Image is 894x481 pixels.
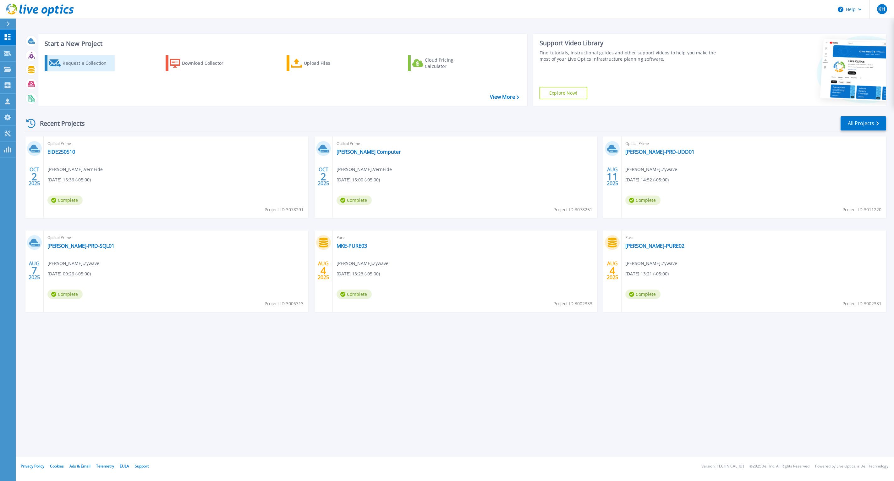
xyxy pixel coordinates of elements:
a: Ads & Email [69,463,90,469]
li: Powered by Live Optics, a Dell Technology [815,464,888,468]
a: Privacy Policy [21,463,44,469]
span: 2 [31,174,37,179]
span: [PERSON_NAME] , VernEide [337,166,392,173]
span: [DATE] 09:26 (-05:00) [47,270,91,277]
a: Explore Now! [540,87,587,99]
span: [PERSON_NAME] , Zywave [337,260,388,267]
div: Support Video Library [540,39,723,47]
a: Request a Collection [45,55,115,71]
span: Complete [625,290,661,299]
div: Request a Collection [63,57,113,69]
span: [PERSON_NAME] , Zywave [625,260,677,267]
div: OCT 2025 [317,165,329,188]
span: [DATE] 13:23 (-05:00) [337,270,380,277]
a: Cloud Pricing Calculator [408,55,478,71]
span: 4 [321,268,326,273]
span: Complete [47,290,83,299]
div: Upload Files [304,57,354,69]
a: View More [490,94,519,100]
span: Complete [625,196,661,205]
a: Support [135,463,149,469]
li: © 2025 Dell Inc. All Rights Reserved [749,464,809,468]
span: [DATE] 14:52 (-05:00) [625,176,669,183]
a: EIDE250510 [47,149,75,155]
span: Complete [337,196,372,205]
a: All Projects [841,116,886,130]
span: 7 [31,268,37,273]
span: [PERSON_NAME] , Zywave [47,260,99,267]
a: Telemetry [96,463,114,469]
span: Optical Prime [47,234,304,241]
span: Optical Prime [47,140,304,147]
div: AUG 2025 [606,259,618,282]
div: Find tutorials, instructional guides and other support videos to help you make the most of your L... [540,50,723,62]
a: Upload Files [287,55,357,71]
span: Pure [337,234,594,241]
a: [PERSON_NAME]-PRD-SQL01 [47,243,114,249]
span: Project ID: 3078251 [553,206,592,213]
span: Project ID: 3002331 [842,300,881,307]
span: Project ID: 3002333 [553,300,592,307]
span: [DATE] 15:00 (-05:00) [337,176,380,183]
div: AUG 2025 [606,165,618,188]
a: EULA [120,463,129,469]
span: Complete [47,196,83,205]
span: [DATE] 15:36 (-05:00) [47,176,91,183]
a: MKE-PURE03 [337,243,367,249]
div: OCT 2025 [28,165,40,188]
span: Project ID: 3011220 [842,206,881,213]
a: [PERSON_NAME] Computer [337,149,401,155]
a: [PERSON_NAME]-PURE02 [625,243,684,249]
h3: Start a New Project [45,40,519,47]
span: [PERSON_NAME] , VernEide [47,166,103,173]
span: Project ID: 3078291 [265,206,304,213]
span: KH [878,7,885,12]
span: Project ID: 3006313 [265,300,304,307]
div: AUG 2025 [28,259,40,282]
div: Cloud Pricing Calculator [425,57,475,69]
div: Download Collector [182,57,232,69]
div: AUG 2025 [317,259,329,282]
a: Cookies [50,463,64,469]
span: [DATE] 13:21 (-05:00) [625,270,669,277]
div: Recent Projects [24,116,93,131]
span: Optical Prime [337,140,594,147]
span: 4 [610,268,615,273]
a: Download Collector [166,55,236,71]
span: Pure [625,234,882,241]
span: Optical Prime [625,140,882,147]
span: [PERSON_NAME] , Zywave [625,166,677,173]
li: Version: [TECHNICAL_ID] [701,464,744,468]
span: 2 [321,174,326,179]
span: 11 [607,174,618,179]
span: Complete [337,290,372,299]
a: [PERSON_NAME]-PRD-UDD01 [625,149,694,155]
